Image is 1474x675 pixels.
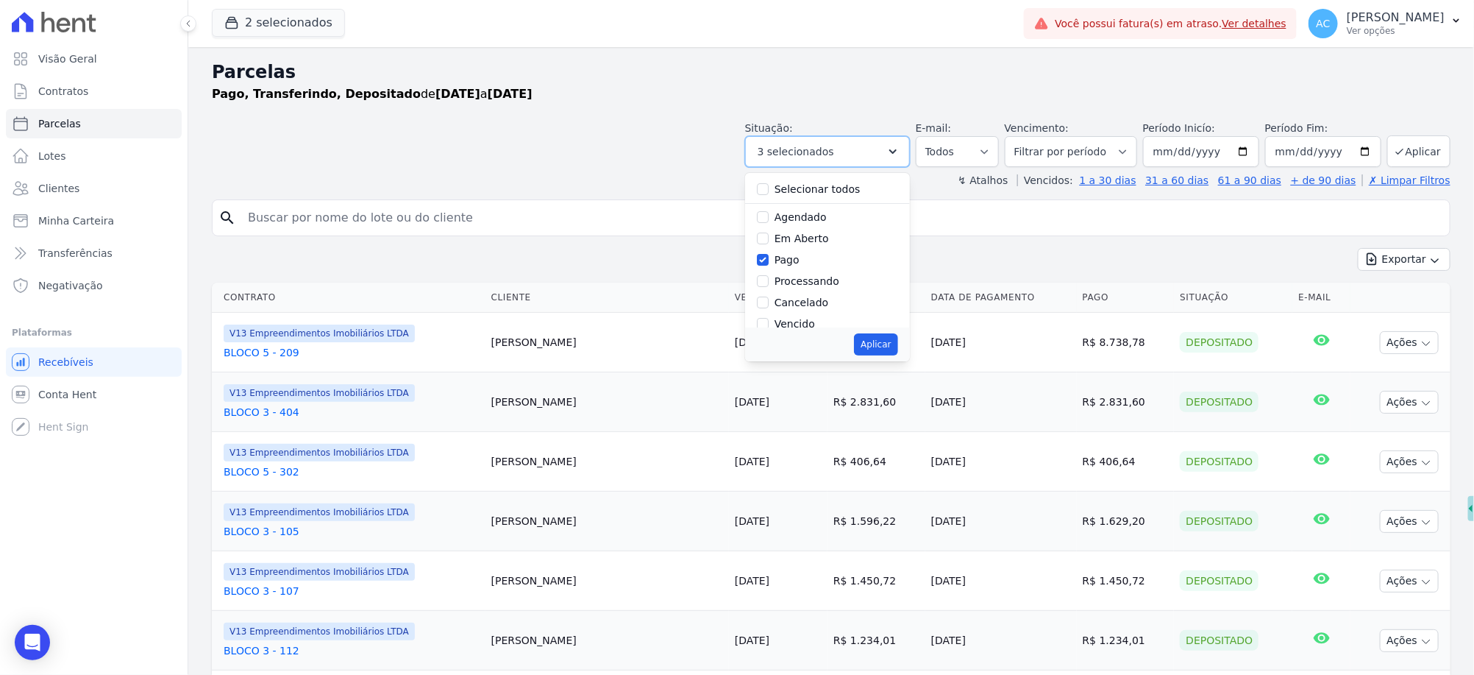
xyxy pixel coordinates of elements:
[212,59,1450,85] h2: Parcelas
[38,52,97,66] span: Visão Geral
[758,143,834,160] span: 3 selecionados
[38,355,93,370] span: Recebíveis
[735,336,769,348] a: [DATE]
[827,551,925,611] td: R$ 1.450,72
[745,122,793,134] label: Situação:
[6,271,182,300] a: Negativação
[224,444,415,462] span: V13 Empreendimentos Imobiliários LTDA
[775,211,827,223] label: Agendado
[1180,451,1258,472] div: Depositado
[224,464,480,479] a: BLOCO 5 - 302
[212,87,421,101] strong: Pago, Transferindo, Depositado
[224,405,480,420] a: BLOCO 3 - 404
[1055,16,1286,32] span: Você possui fatura(s) em atraso.
[38,246,113,261] span: Transferências
[224,345,480,360] a: BLOCO 5 - 209
[1291,174,1356,186] a: + de 90 dias
[729,283,827,313] th: Vencimento
[485,432,729,492] td: [PERSON_NAME]
[925,432,1077,492] td: [DATE]
[485,313,729,372] td: [PERSON_NAME]
[38,181,79,196] span: Clientes
[925,283,1077,313] th: Data de Pagamento
[1180,511,1258,531] div: Depositado
[827,492,925,551] td: R$ 1.596,22
[488,87,533,101] strong: [DATE]
[239,203,1444,233] input: Buscar por nome do lote ou do cliente
[1077,492,1175,551] td: R$ 1.629,20
[1077,313,1175,372] td: R$ 8.738,78
[6,238,182,268] a: Transferências
[854,333,897,356] button: Aplicar
[1174,283,1292,313] th: Situação
[925,372,1077,432] td: [DATE]
[15,625,50,660] div: Open Intercom Messenger
[485,551,729,611] td: [PERSON_NAME]
[1380,510,1439,533] button: Ações
[1143,122,1215,134] label: Período Inicío:
[1017,174,1073,186] label: Vencidos:
[1080,174,1136,186] a: 1 a 30 dias
[925,492,1077,551] td: [DATE]
[1362,174,1450,186] a: ✗ Limpar Filtros
[6,77,182,106] a: Contratos
[1380,570,1439,593] button: Ações
[1317,18,1331,29] span: AC
[38,278,103,293] span: Negativação
[1380,391,1439,414] button: Ações
[6,347,182,377] a: Recebíveis
[925,313,1077,372] td: [DATE]
[224,384,415,402] span: V13 Empreendimentos Imobiliários LTDA
[1180,630,1258,651] div: Depositado
[735,575,769,587] a: [DATE]
[958,174,1008,186] label: ↯ Atalhos
[224,643,480,658] a: BLOCO 3 - 112
[212,283,485,313] th: Contrato
[224,563,415,581] span: V13 Empreendimentos Imobiliários LTDA
[224,325,415,342] span: V13 Empreendimentos Imobiliários LTDA
[38,149,66,163] span: Lotes
[6,206,182,236] a: Minha Carteira
[212,85,533,103] p: de a
[1180,570,1258,591] div: Depositado
[1347,10,1445,25] p: [PERSON_NAME]
[6,174,182,203] a: Clientes
[735,515,769,527] a: [DATE]
[6,109,182,138] a: Parcelas
[1180,392,1258,412] div: Depositado
[775,233,829,244] label: Em Aberto
[1358,248,1450,271] button: Exportar
[735,396,769,408] a: [DATE]
[775,183,861,195] label: Selecionar todos
[1380,331,1439,354] button: Ações
[735,456,769,467] a: [DATE]
[1380,450,1439,473] button: Ações
[1218,174,1281,186] a: 61 a 90 dias
[212,9,345,37] button: 2 selecionados
[1005,122,1069,134] label: Vencimento:
[1347,25,1445,37] p: Ver opções
[224,524,480,539] a: BLOCO 3 - 105
[1380,629,1439,652] button: Ações
[1145,174,1208,186] a: 31 a 60 dias
[38,116,81,131] span: Parcelas
[1222,18,1287,29] a: Ver detalhes
[435,87,480,101] strong: [DATE]
[1077,372,1175,432] td: R$ 2.831,60
[1077,432,1175,492] td: R$ 406,64
[1387,135,1450,167] button: Aplicar
[775,254,800,266] label: Pago
[775,297,828,308] label: Cancelado
[1077,283,1175,313] th: Pago
[218,209,236,227] i: search
[6,380,182,409] a: Conta Hent
[925,551,1077,611] td: [DATE]
[1077,551,1175,611] td: R$ 1.450,72
[1292,283,1350,313] th: E-mail
[916,122,952,134] label: E-mail:
[735,635,769,646] a: [DATE]
[38,84,88,99] span: Contratos
[485,283,729,313] th: Cliente
[485,611,729,671] td: [PERSON_NAME]
[1077,611,1175,671] td: R$ 1.234,01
